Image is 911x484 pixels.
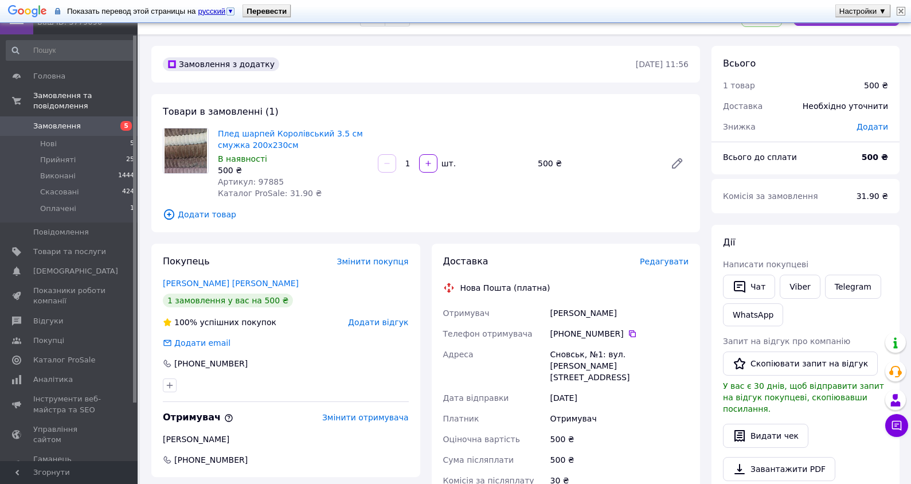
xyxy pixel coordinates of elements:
[6,40,135,61] input: Пошук
[533,155,661,171] div: 500 ₴
[40,139,57,149] span: Нові
[780,275,820,299] a: Viber
[862,153,888,162] b: 500 ₴
[33,71,65,81] span: Головна
[548,388,691,408] div: [DATE]
[33,91,138,111] span: Замовлення та повідомлення
[666,152,689,175] a: Редагувати
[40,155,76,165] span: Прийняті
[165,128,208,173] img: Плед шарпей Королівський 3.5 см смужка 200х230см
[548,450,691,470] div: 500 ₴
[33,266,118,276] span: [DEMOGRAPHIC_DATA]
[443,393,509,403] span: Дата відправки
[33,424,106,445] span: Управління сайтом
[723,81,755,90] span: 1 товар
[443,309,490,318] span: Отримувач
[548,408,691,429] div: Отримувач
[218,154,267,163] span: В наявності
[33,335,64,346] span: Покупці
[443,435,520,444] span: Оціночна вартість
[163,256,210,267] span: Покупець
[348,318,408,327] span: Додати відгук
[247,7,287,15] b: Перевести
[723,122,756,131] span: Знижка
[864,80,888,91] div: 500 ₴
[550,328,689,339] div: [PHONE_NUMBER]
[55,7,60,15] img: Содержание этой защищенной страницы будет передано для перевода в Google через безопасное соедине...
[723,275,775,299] button: Чат
[636,60,689,69] time: [DATE] 11:56
[723,58,756,69] span: Всього
[443,329,533,338] span: Телефон отримувача
[723,192,818,201] span: Комісія за замовлення
[723,424,808,448] button: Видати чек
[723,102,763,111] span: Доставка
[40,187,79,197] span: Скасовані
[8,4,47,20] img: Google Переводчик
[33,374,73,385] span: Аналітика
[458,282,553,294] div: Нова Пошта (платна)
[173,337,232,349] div: Додати email
[173,358,249,369] div: [PHONE_NUMBER]
[218,177,284,186] span: Артикул: 97885
[163,412,233,423] span: Отримувач
[33,247,106,257] span: Товари та послуги
[897,7,905,15] img: Закрыть
[243,5,290,17] button: Перевести
[33,394,106,415] span: Інструменти веб-майстра та SEO
[723,352,878,376] button: Скопіювати запит на відгук
[33,121,81,131] span: Замовлення
[723,337,850,346] span: Запит на відгук про компанію
[825,275,881,299] a: Telegram
[198,7,236,15] a: русский
[443,414,479,423] span: Платник
[548,344,691,388] div: Сновськ, №1: вул. [PERSON_NAME][STREET_ADDRESS]
[218,129,363,150] a: Плед шарпей Королівський 3.5 см смужка 200х230см
[130,204,134,214] span: 1
[163,279,299,288] a: [PERSON_NAME] [PERSON_NAME]
[33,227,89,237] span: Повідомлення
[723,381,884,413] span: У вас є 30 днів, щоб відправити запит на відгук покупцеві, скопіювавши посилання.
[836,5,890,17] button: Настройки ▼
[163,57,279,71] div: Замовлення з додатку
[723,237,735,248] span: Дії
[443,350,474,359] span: Адреса
[163,208,689,221] span: Додати товар
[857,192,888,201] span: 31.90 ₴
[162,337,232,349] div: Додати email
[40,171,76,181] span: Виконані
[548,429,691,450] div: 500 ₴
[857,122,888,131] span: Додати
[198,7,225,15] span: русский
[322,413,409,422] span: Змінити отримувача
[118,171,134,181] span: 1444
[723,457,835,481] a: Завантажити PDF
[40,204,76,214] span: Оплачені
[130,139,134,149] span: 5
[796,93,895,119] div: Необхідно уточнити
[548,303,691,323] div: [PERSON_NAME]
[163,106,279,117] span: Товари в замовленні (1)
[885,414,908,437] button: Чат з покупцем
[33,286,106,306] span: Показники роботи компанії
[163,434,409,445] div: [PERSON_NAME]
[218,189,322,198] span: Каталог ProSale: 31.90 ₴
[33,454,106,475] span: Гаманець компанії
[33,316,63,326] span: Відгуки
[337,257,409,266] span: Змінити покупця
[67,7,238,15] span: Показать перевод этой страницы на
[33,355,95,365] span: Каталог ProSale
[218,165,369,176] div: 500 ₴
[126,155,134,165] span: 25
[163,317,276,328] div: успішних покупок
[443,256,488,267] span: Доставка
[163,294,293,307] div: 1 замовлення у вас на 500 ₴
[723,153,797,162] span: Всього до сплати
[174,318,197,327] span: 100%
[173,454,249,466] span: [PHONE_NUMBER]
[122,187,134,197] span: 424
[640,257,689,266] span: Редагувати
[443,455,514,465] span: Сума післяплати
[120,121,132,131] span: 5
